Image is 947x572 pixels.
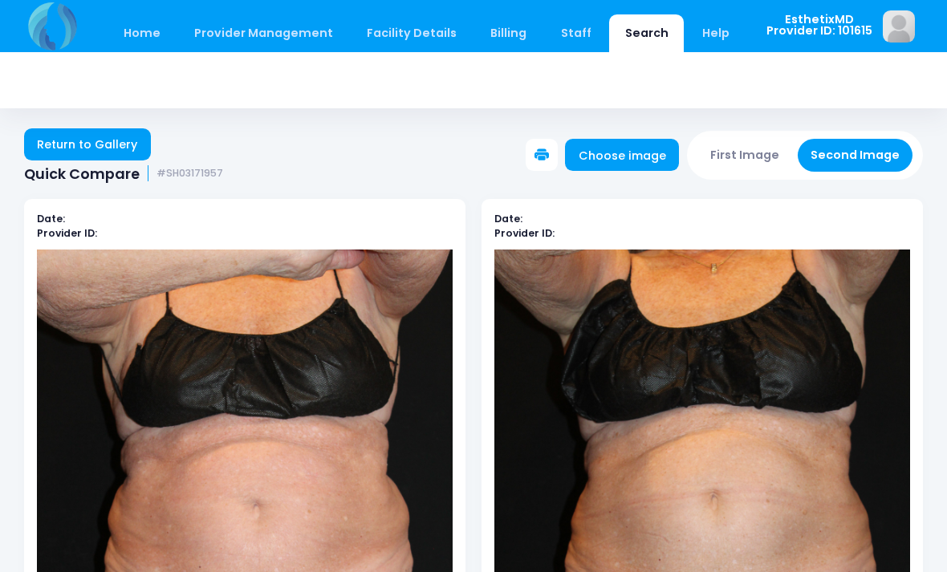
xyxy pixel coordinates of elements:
[156,168,223,180] small: #SH03171957
[352,14,473,52] a: Facility Details
[24,128,151,160] a: Return to Gallery
[565,139,679,171] a: Choose image
[883,10,915,43] img: image
[24,165,140,182] span: Quick Compare
[609,14,684,52] a: Search
[37,226,97,240] b: Provider ID:
[178,14,348,52] a: Provider Management
[37,212,65,225] b: Date:
[475,14,543,52] a: Billing
[798,139,913,172] button: Second Image
[687,14,746,52] a: Help
[494,226,555,240] b: Provider ID:
[545,14,607,52] a: Staff
[108,14,176,52] a: Home
[697,139,793,172] button: First Image
[766,14,872,37] span: EsthetixMD Provider ID: 101615
[494,212,522,225] b: Date:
